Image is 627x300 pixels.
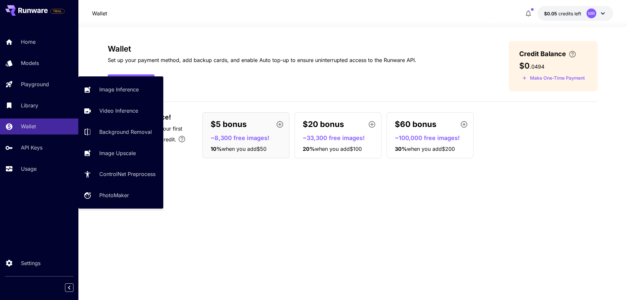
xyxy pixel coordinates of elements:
[99,170,155,178] p: ControlNet Preprocess
[222,146,266,152] span: when you add $50
[303,118,344,130] p: $20 bonus
[78,103,163,119] a: Video Inference
[21,144,42,151] p: API Keys
[70,282,78,293] div: Collapse sidebar
[587,8,596,18] div: MR
[211,118,247,130] p: $5 bonus
[407,146,455,152] span: when you add $200
[544,10,581,17] div: $0.0494
[395,134,471,142] p: ~100,000 free images!
[99,128,152,136] p: Background Removal
[21,165,37,173] p: Usage
[21,259,40,267] p: Settings
[544,11,558,16] span: $0.05
[108,74,154,88] button: Add Funds
[21,122,36,130] p: Wallet
[211,134,286,142] p: ~8,300 free images!
[99,107,138,115] p: Video Inference
[51,9,64,14] span: TRIAL
[175,133,188,146] button: Bonus applies only to your first payment, up to 30% on the first $1,000.
[108,56,416,64] p: Set up your payment method, add backup cards, and enable Auto top-up to ensure uninterrupted acce...
[78,166,163,182] a: ControlNet Preprocess
[395,118,436,130] p: $60 bonus
[303,146,315,152] span: 20 %
[21,102,38,109] p: Library
[558,11,581,16] span: credits left
[315,146,362,152] span: when you add $100
[303,134,378,142] p: ~33,300 free images!
[21,59,39,67] p: Models
[78,124,163,140] a: Background Removal
[99,149,136,157] p: Image Upscale
[92,9,107,17] nav: breadcrumb
[78,187,163,203] a: PhotoMaker
[395,146,407,152] span: 30 %
[211,146,222,152] span: 10 %
[65,283,73,292] button: Collapse sidebar
[108,44,416,54] h3: Wallet
[78,145,163,161] a: Image Upscale
[99,191,129,199] p: PhotoMaker
[21,80,49,88] p: Playground
[78,82,163,98] a: Image Inference
[519,49,566,59] span: Credit Balance
[21,38,36,46] p: Home
[92,9,107,17] p: Wallet
[519,61,530,71] span: $0
[538,6,613,21] button: $0.0494
[50,7,65,15] span: Add your payment card to enable full platform functionality.
[99,86,139,93] p: Image Inference
[566,50,579,58] button: Enter your card details and choose an Auto top-up amount to avoid service interruptions. We'll au...
[519,73,588,83] button: Make a one-time, non-recurring payment
[530,63,544,70] span: . 0494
